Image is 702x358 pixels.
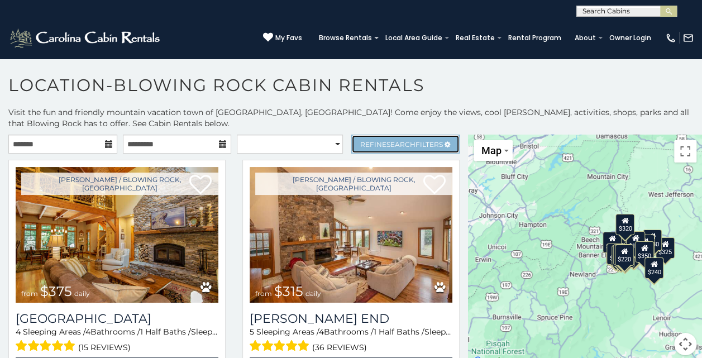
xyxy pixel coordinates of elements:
[16,311,218,326] a: [GEOGRAPHIC_DATA]
[16,327,21,337] span: 4
[611,245,630,266] div: $355
[604,30,657,46] a: Owner Login
[255,289,272,298] span: from
[615,244,634,265] div: $220
[313,30,378,46] a: Browse Rentals
[450,30,500,46] a: Real Estate
[319,327,324,337] span: 4
[8,27,163,49] img: White-1-2.png
[674,140,696,163] button: Toggle fullscreen view
[674,333,696,355] button: Map camera controls
[274,283,303,299] span: $315
[250,326,452,355] div: Sleeping Areas / Bathrooms / Sleeps:
[74,289,90,298] span: daily
[21,289,38,298] span: from
[615,246,634,267] div: $345
[305,289,321,298] span: daily
[255,173,452,195] a: [PERSON_NAME] / Blowing Rock, [GEOGRAPHIC_DATA]
[451,327,459,337] span: 16
[250,311,452,326] a: [PERSON_NAME] End
[250,311,452,326] h3: Moss End
[613,244,632,265] div: $165
[16,326,218,355] div: Sleeping Areas / Bathrooms / Sleeps:
[312,340,367,355] span: (36 reviews)
[665,32,676,44] img: phone-regular-white.png
[682,32,694,44] img: mail-regular-white.png
[644,257,663,278] div: $240
[607,243,625,264] div: $410
[606,243,625,264] div: $375
[374,327,424,337] span: 1 Half Baths /
[380,30,448,46] a: Local Area Guide
[21,173,218,195] a: [PERSON_NAME] / Blowing Rock, [GEOGRAPHIC_DATA]
[85,327,90,337] span: 4
[78,340,131,355] span: (15 reviews)
[16,167,218,303] a: Mountain Song Lodge from $375 daily
[603,232,622,253] div: $400
[250,167,452,303] img: Moss End
[16,167,218,303] img: Mountain Song Lodge
[643,230,662,251] div: $930
[250,167,452,303] a: Moss End from $315 daily
[634,241,653,262] div: $350
[655,237,674,259] div: $325
[140,327,191,337] span: 1 Half Baths /
[351,135,460,154] a: RefineSearchFilters
[40,283,72,299] span: $375
[481,145,502,156] span: Map
[474,140,513,161] button: Change map style
[626,231,645,252] div: $150
[569,30,601,46] a: About
[218,327,225,337] span: 12
[636,235,655,256] div: $226
[16,311,218,326] h3: Mountain Song Lodge
[386,140,416,149] span: Search
[615,213,634,235] div: $320
[503,30,567,46] a: Rental Program
[250,327,254,337] span: 5
[263,32,302,44] a: My Favs
[360,140,443,149] span: Refine Filters
[275,33,302,43] span: My Favs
